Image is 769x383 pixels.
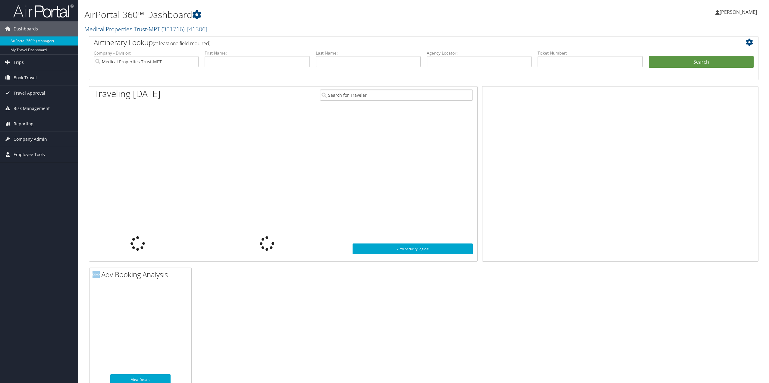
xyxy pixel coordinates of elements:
[720,9,757,15] span: [PERSON_NAME]
[93,271,100,278] img: domo-logo.png
[353,243,473,254] a: View SecurityLogic®
[715,3,763,21] a: [PERSON_NAME]
[184,25,207,33] span: , [ 41306 ]
[538,50,642,56] label: Ticket Number:
[205,50,309,56] label: First Name:
[427,50,532,56] label: Agency Locator:
[14,147,45,162] span: Employee Tools
[13,4,74,18] img: airportal-logo.png
[94,50,199,56] label: Company - Division:
[84,25,207,33] a: Medical Properties Trust-MPT
[84,8,537,21] h1: AirPortal 360™ Dashboard
[320,89,473,101] input: Search for Traveler
[14,132,47,147] span: Company Admin
[14,55,24,70] span: Trips
[94,37,698,48] h2: Airtinerary Lookup
[14,101,50,116] span: Risk Management
[162,25,184,33] span: ( 301716 )
[93,269,191,280] h2: Adv Booking Analysis
[14,21,38,36] span: Dashboards
[14,86,45,101] span: Travel Approval
[316,50,421,56] label: Last Name:
[649,56,754,68] button: Search
[94,87,161,100] h1: Traveling [DATE]
[14,70,37,85] span: Book Travel
[14,116,33,131] span: Reporting
[153,40,210,47] span: (at least one field required)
